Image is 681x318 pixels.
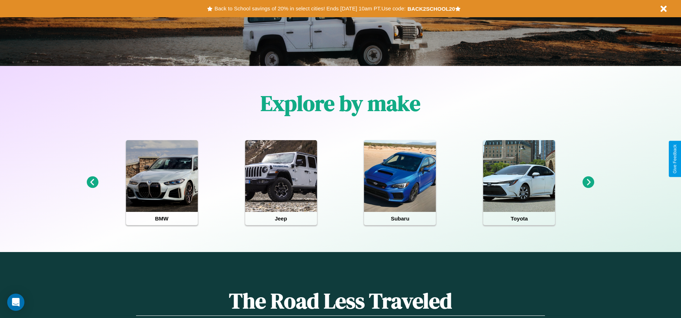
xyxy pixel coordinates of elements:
[136,286,545,316] h1: The Road Less Traveled
[261,89,420,118] h1: Explore by make
[364,212,436,225] h4: Subaru
[407,6,455,12] b: BACK2SCHOOL20
[245,212,317,225] h4: Jeep
[672,144,677,174] div: Give Feedback
[126,212,198,225] h4: BMW
[7,294,24,311] div: Open Intercom Messenger
[213,4,407,14] button: Back to School savings of 20% in select cities! Ends [DATE] 10am PT.Use code:
[483,212,555,225] h4: Toyota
